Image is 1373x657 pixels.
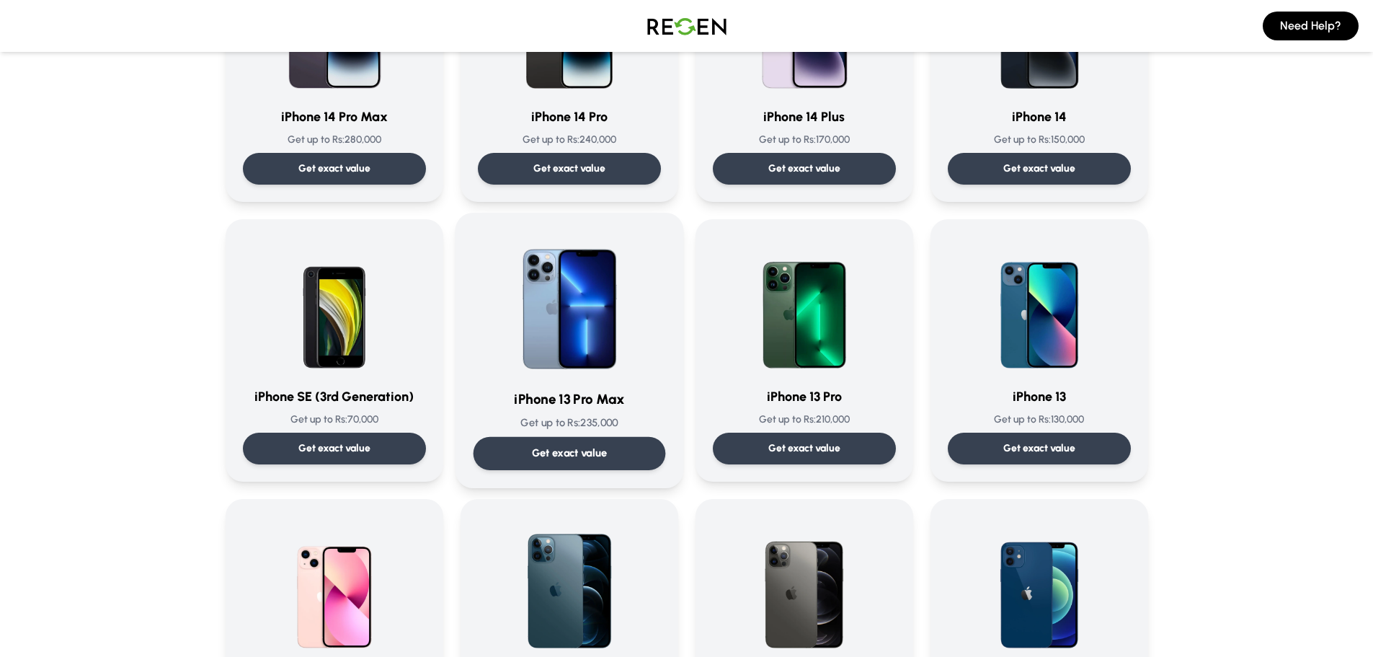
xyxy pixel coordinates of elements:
img: iPhone 13 Pro Max [497,231,642,376]
p: Get exact value [298,162,370,176]
img: iPhone 12 [970,516,1108,655]
p: Get up to Rs: 280,000 [243,133,426,147]
p: Get up to Rs: 240,000 [478,133,661,147]
p: Get exact value [531,446,607,461]
img: iPhone 13 Pro [735,237,874,375]
p: Get up to Rs: 235,000 [473,415,665,431]
h3: iPhone SE (3rd Generation) [243,387,426,407]
h3: iPhone 13 Pro [713,387,896,407]
h3: iPhone 14 Pro [478,107,661,127]
button: Need Help? [1263,12,1359,40]
p: Get exact value [1003,441,1075,456]
img: iPhone 13 Mini [265,516,404,655]
h3: iPhone 14 Plus [713,107,896,127]
p: Get exact value [768,441,840,456]
h3: iPhone 14 [948,107,1131,127]
img: iPhone 12 Pro [735,516,874,655]
img: iPhone 13 [970,237,1108,375]
p: Get up to Rs: 70,000 [243,413,426,427]
img: Logo [636,6,737,46]
p: Get up to Rs: 210,000 [713,413,896,427]
p: Get exact value [298,441,370,456]
h3: iPhone 14 Pro Max [243,107,426,127]
img: iPhone SE (3rd Generation) [265,237,404,375]
p: Get exact value [533,162,605,176]
p: Get up to Rs: 130,000 [948,413,1131,427]
h3: iPhone 13 Pro Max [473,389,665,410]
p: Get exact value [768,162,840,176]
h3: iPhone 13 [948,387,1131,407]
p: Get up to Rs: 150,000 [948,133,1131,147]
p: Get up to Rs: 170,000 [713,133,896,147]
p: Get exact value [1003,162,1075,176]
img: iPhone 12 Pro Max [500,516,639,655]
